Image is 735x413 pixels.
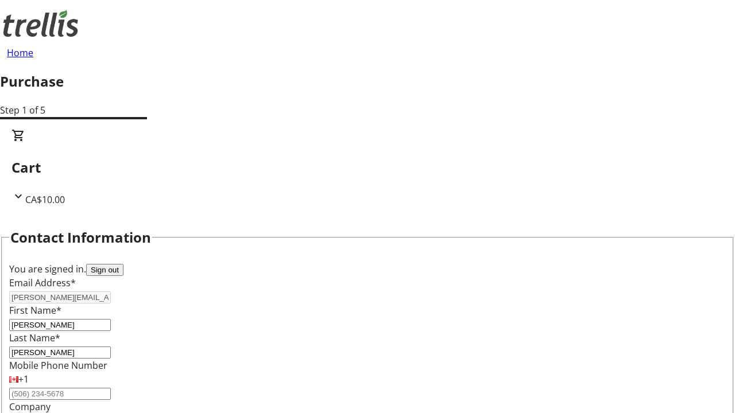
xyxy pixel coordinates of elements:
div: CartCA$10.00 [11,128,724,206]
h2: Contact Information [10,227,151,248]
label: Email Address* [9,276,76,289]
input: (506) 234-5678 [9,388,111,400]
span: CA$10.00 [25,193,65,206]
label: Mobile Phone Number [9,359,107,372]
label: First Name* [9,304,61,317]
div: You are signed in. [9,262,726,276]
label: Last Name* [9,332,60,344]
button: Sign out [86,264,123,276]
h2: Cart [11,157,724,178]
label: Company [9,400,51,413]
